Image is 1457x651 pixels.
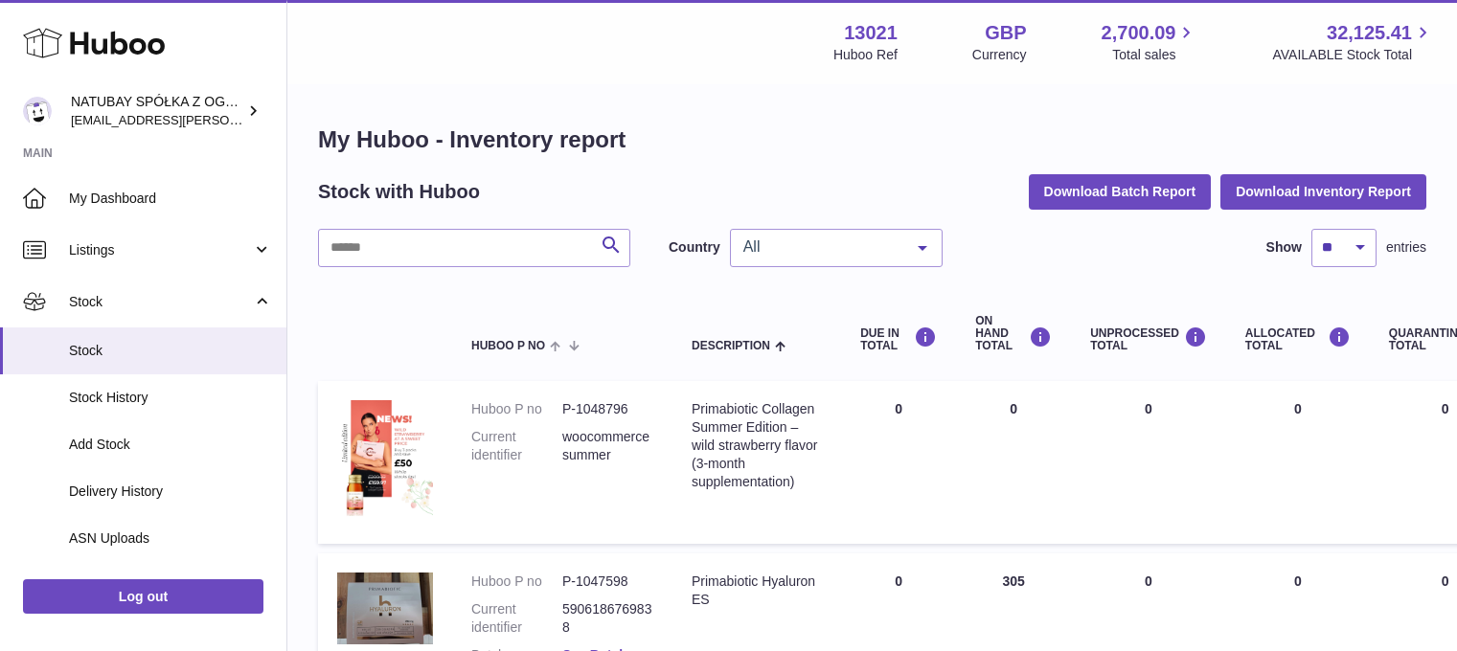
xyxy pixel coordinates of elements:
span: All [739,237,903,257]
span: 0 [1442,573,1449,589]
dd: P-1047598 [562,572,653,591]
div: Currency [972,46,1027,64]
div: Huboo Ref [833,46,898,64]
span: entries [1386,238,1426,257]
div: DUE IN TOTAL [860,326,937,352]
h1: My Huboo - Inventory report [318,124,1426,155]
td: 0 [1071,381,1226,544]
div: NATUBAY SPÓŁKA Z OGRANICZONĄ ODPOWIEDZIALNOŚCIĄ [71,93,243,129]
button: Download Inventory Report [1220,174,1426,209]
strong: GBP [985,20,1026,46]
dt: Huboo P no [471,572,562,591]
span: Description [692,340,770,352]
span: 32,125.41 [1327,20,1412,46]
span: Stock [69,293,252,311]
div: Primabiotic Hyaluron ES [692,572,822,609]
span: Delivery History [69,483,272,501]
dt: Current identifier [471,600,562,637]
dt: Current identifier [471,428,562,464]
td: 0 [956,381,1071,544]
span: Add Stock [69,436,272,454]
span: Listings [69,241,252,259]
label: Show [1266,238,1302,257]
span: Total sales [1112,46,1197,64]
dd: P-1048796 [562,400,653,418]
span: AVAILABLE Stock Total [1272,46,1434,64]
div: ON HAND Total [975,315,1052,353]
span: [EMAIL_ADDRESS][PERSON_NAME][DOMAIN_NAME] [71,112,384,127]
td: 0 [841,381,956,544]
div: ALLOCATED Total [1245,326,1351,352]
span: Stock [69,342,272,360]
img: kacper.antkowski@natubay.pl [23,97,52,125]
img: product image [337,400,433,520]
dd: 5906186769838 [562,600,653,637]
span: 2,700.09 [1102,20,1176,46]
strong: 13021 [844,20,898,46]
span: Huboo P no [471,340,545,352]
td: 0 [1226,381,1370,544]
a: 32,125.41 AVAILABLE Stock Total [1272,20,1434,64]
span: Stock History [69,389,272,407]
img: product image [337,572,433,644]
span: 0 [1442,401,1449,416]
span: ASN Uploads [69,529,272,548]
div: UNPROCESSED Total [1090,326,1207,352]
label: Country [669,238,720,257]
a: Log out [23,579,263,614]
div: Primabiotic Collagen Summer Edition – wild strawberry flavor (3-month supplementation) [692,400,822,490]
h2: Stock with Huboo [318,179,480,205]
a: 2,700.09 Total sales [1102,20,1198,64]
dt: Huboo P no [471,400,562,418]
button: Download Batch Report [1029,174,1212,209]
span: My Dashboard [69,190,272,208]
dd: woocommercesummer [562,428,653,464]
